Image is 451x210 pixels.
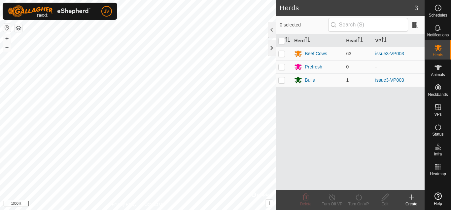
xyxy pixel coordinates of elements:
[345,201,372,207] div: Turn On VP
[328,18,408,32] input: Search (S)
[434,112,441,116] span: VPs
[112,201,137,207] a: Privacy Policy
[346,77,349,83] span: 1
[375,51,404,56] a: issue3-VP003
[414,3,418,13] span: 3
[381,38,387,43] p-sorticon: Activate to sort
[144,201,164,207] a: Contact Us
[431,73,445,77] span: Animals
[285,38,290,43] p-sorticon: Activate to sort
[305,38,310,43] p-sorticon: Activate to sort
[265,200,273,207] button: i
[372,201,398,207] div: Edit
[3,43,11,51] button: –
[3,24,11,32] button: Reset Map
[430,172,446,176] span: Heatmap
[15,24,22,32] button: Map Layers
[319,201,345,207] div: Turn Off VP
[305,63,322,70] div: Prefresh
[292,34,343,47] th: Herd
[104,8,109,15] span: JV
[429,13,447,17] span: Schedules
[346,51,352,56] span: 63
[346,64,349,69] span: 0
[300,202,312,206] span: Delete
[305,50,327,57] div: Beef Cows
[375,77,404,83] a: issue3-VP003
[432,132,443,136] span: Status
[428,93,448,97] span: Neckbands
[268,200,270,206] span: i
[434,202,442,206] span: Help
[373,60,425,73] td: -
[344,34,373,47] th: Head
[425,190,451,208] a: Help
[305,77,315,84] div: Bulls
[398,201,425,207] div: Create
[358,38,363,43] p-sorticon: Activate to sort
[427,33,449,37] span: Notifications
[434,152,442,156] span: Infra
[3,35,11,43] button: +
[433,53,443,57] span: Herds
[280,21,328,28] span: 0 selected
[373,34,425,47] th: VP
[8,5,90,17] img: Gallagher Logo
[280,4,414,12] h2: Herds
